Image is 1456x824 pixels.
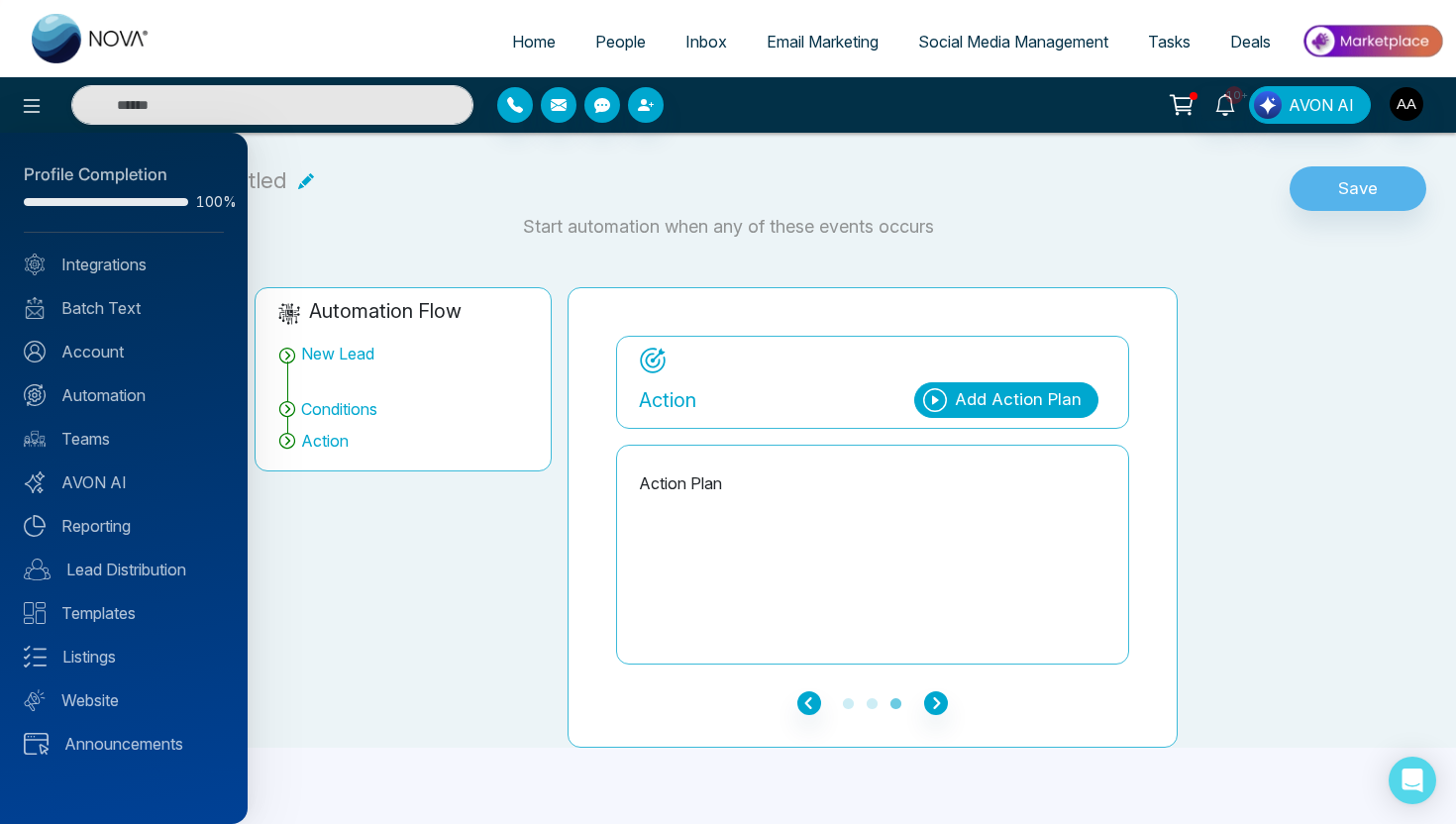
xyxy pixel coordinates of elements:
[24,297,46,319] img: batch_text_white.png
[24,253,224,276] a: Integrations
[24,427,224,451] a: Teams
[24,688,224,712] a: Website
[24,428,46,450] img: team.svg
[1389,757,1436,804] div: Open Intercom Messenger
[24,514,224,538] a: Reporting
[24,689,46,711] img: Website.svg
[24,733,49,755] img: announcements.svg
[196,195,224,209] span: 100%
[24,732,224,756] a: Announcements
[24,254,46,275] img: Integrated.svg
[24,341,46,362] img: Account.svg
[24,471,46,493] img: Avon-AI.svg
[24,383,224,407] a: Automation
[24,384,46,406] img: Automation.svg
[24,559,51,580] img: Lead-dist.svg
[24,645,224,669] a: Listings
[24,470,224,494] a: AVON AI
[24,646,47,668] img: Listings.svg
[24,601,224,625] a: Templates
[24,296,224,320] a: Batch Text
[24,558,224,581] a: Lead Distribution
[24,340,224,363] a: Account
[24,515,46,537] img: Reporting.svg
[24,602,46,624] img: Templates.svg
[24,162,224,188] div: Profile Completion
